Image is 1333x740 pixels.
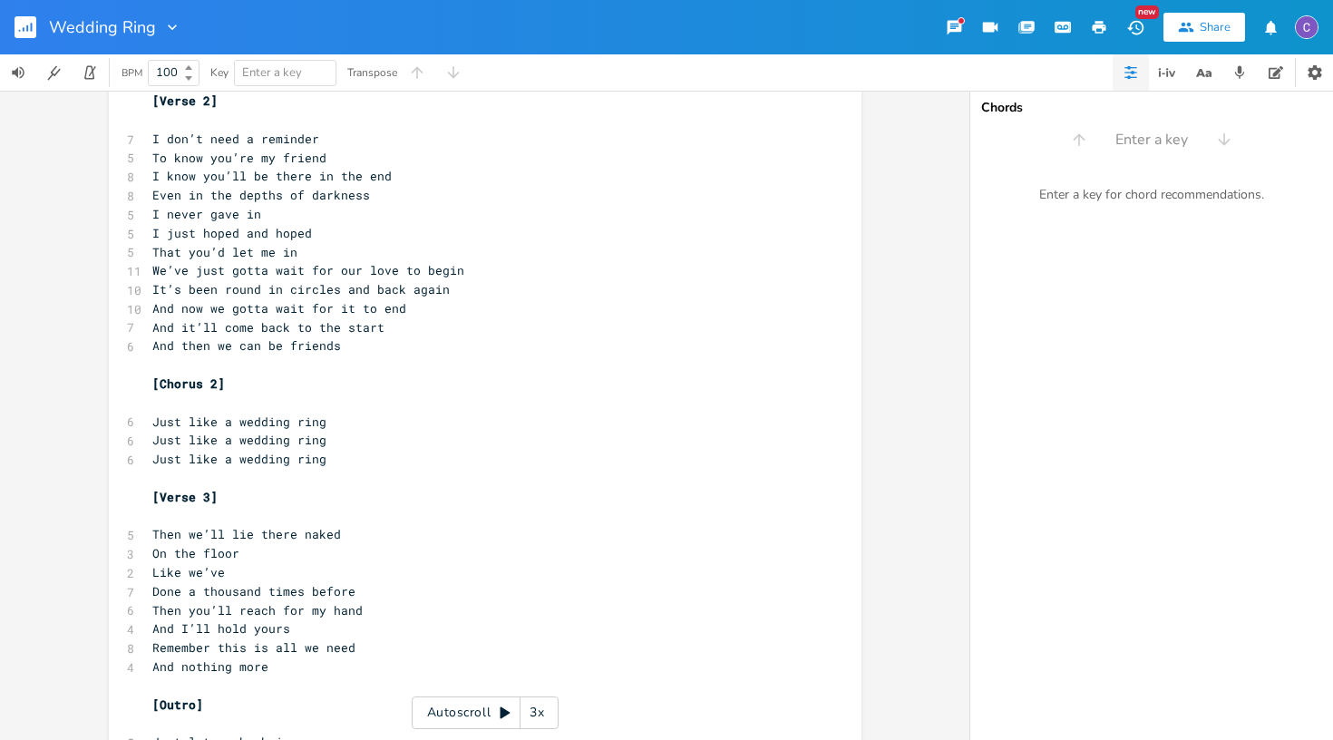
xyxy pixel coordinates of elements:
[1163,13,1245,42] button: Share
[152,564,225,580] span: Like we’ve
[1135,5,1159,19] div: New
[412,696,559,729] div: Autoscroll
[152,187,370,203] span: Even in the depths of darkness
[49,19,156,35] span: Wedding Ring
[152,319,384,336] span: And it’ll come back to the start
[152,375,225,392] span: [Chorus 2]
[152,583,355,599] span: Done a thousand times before
[347,67,397,78] div: Transpose
[981,102,1322,114] div: Chords
[152,225,312,241] span: I just hoped and hoped
[152,620,290,637] span: And I’ll hold yours
[122,68,142,78] div: BPM
[1200,19,1231,35] div: Share
[152,414,326,430] span: Just like a wedding ring
[152,337,341,354] span: And then we can be friends
[152,92,218,109] span: [Verse 2]
[152,432,326,448] span: Just like a wedding ring
[152,206,261,222] span: I never gave in
[152,489,218,505] span: [Verse 3]
[242,64,302,81] span: Enter a key
[152,262,464,278] span: We’ve just gotta wait for our love to begin
[152,131,319,147] span: I don’t need a reminder
[152,150,326,166] span: To know you’re my friend
[210,67,229,78] div: Key
[152,168,392,184] span: I know you’ll be there in the end
[152,545,239,561] span: On the floor
[152,281,450,297] span: It’s been round in circles and back again
[1115,130,1188,151] span: Enter a key
[152,696,203,713] span: [Outro]
[152,244,297,260] span: That you’d let me in
[970,176,1333,214] div: Enter a key for chord recommendations.
[152,300,406,316] span: And now we gotta wait for it to end
[152,639,355,656] span: Remember this is all we need
[152,658,268,675] span: And nothing more
[152,451,326,467] span: Just like a wedding ring
[1295,15,1318,39] img: Calum Wright
[1117,11,1153,44] button: New
[152,526,341,542] span: Then we’ll lie there naked
[521,696,553,729] div: 3x
[152,602,363,618] span: Then you’ll reach for my hand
